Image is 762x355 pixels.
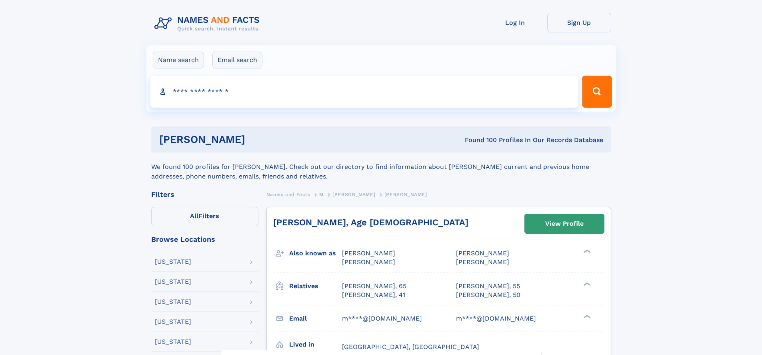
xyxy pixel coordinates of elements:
[319,189,324,199] a: M
[150,76,579,108] input: search input
[525,214,604,233] a: View Profile
[384,192,427,197] span: [PERSON_NAME]
[151,13,266,34] img: Logo Names and Facts
[332,192,375,197] span: [PERSON_NAME]
[151,207,258,226] label: Filters
[273,217,468,227] a: [PERSON_NAME], Age [DEMOGRAPHIC_DATA]
[151,191,258,198] div: Filters
[342,258,395,266] span: [PERSON_NAME]
[456,249,509,257] span: [PERSON_NAME]
[151,152,611,181] div: We found 100 profiles for [PERSON_NAME]. Check out our directory to find information about [PERSO...
[355,136,603,144] div: Found 100 Profiles In Our Records Database
[582,281,591,287] div: ❯
[289,279,342,293] h3: Relatives
[582,249,591,254] div: ❯
[342,282,406,291] a: [PERSON_NAME], 65
[155,299,191,305] div: [US_STATE]
[547,13,611,32] a: Sign Up
[190,212,198,220] span: All
[342,249,395,257] span: [PERSON_NAME]
[342,343,479,351] span: [GEOGRAPHIC_DATA], [GEOGRAPHIC_DATA]
[319,192,324,197] span: M
[153,52,204,68] label: Name search
[289,312,342,325] h3: Email
[332,189,375,199] a: [PERSON_NAME]
[582,314,591,319] div: ❯
[582,76,612,108] button: Search Button
[266,189,310,199] a: Names and Facts
[289,338,342,351] h3: Lived in
[155,279,191,285] div: [US_STATE]
[151,236,258,243] div: Browse Locations
[155,339,191,345] div: [US_STATE]
[212,52,262,68] label: Email search
[159,134,355,144] h1: [PERSON_NAME]
[342,291,405,299] a: [PERSON_NAME], 41
[155,259,191,265] div: [US_STATE]
[456,282,520,291] a: [PERSON_NAME], 55
[289,247,342,260] h3: Also known as
[456,291,520,299] a: [PERSON_NAME], 50
[545,215,584,233] div: View Profile
[155,319,191,325] div: [US_STATE]
[483,13,547,32] a: Log In
[456,258,509,266] span: [PERSON_NAME]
